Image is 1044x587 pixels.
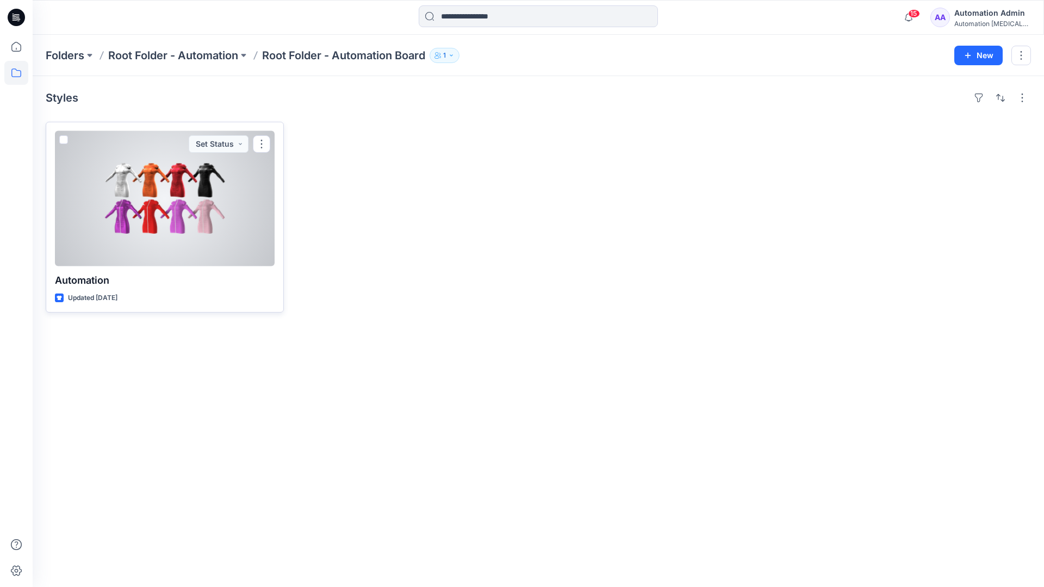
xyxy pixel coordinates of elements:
[108,48,238,63] a: Root Folder - Automation
[908,9,920,18] span: 15
[954,7,1030,20] div: Automation Admin
[443,49,446,61] p: 1
[954,20,1030,28] div: Automation [MEDICAL_DATA]...
[262,48,425,63] p: Root Folder - Automation Board
[930,8,950,27] div: AA
[46,91,78,104] h4: Styles
[954,46,1003,65] button: New
[55,131,275,266] a: Automation
[46,48,84,63] a: Folders
[68,292,117,304] p: Updated [DATE]
[430,48,459,63] button: 1
[55,273,275,288] p: Automation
